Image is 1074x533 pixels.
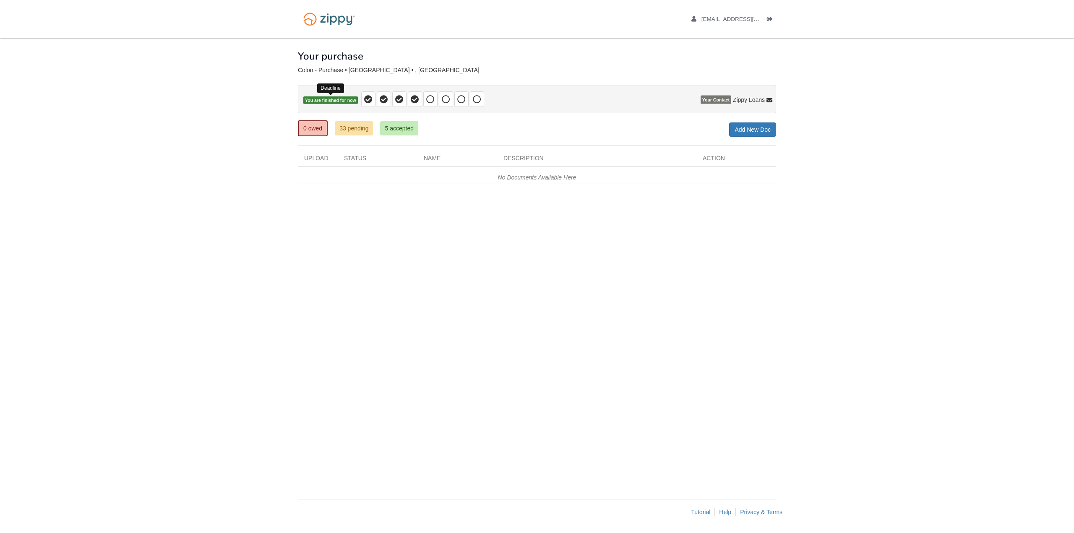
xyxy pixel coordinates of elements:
[338,154,417,166] div: Status
[298,154,338,166] div: Upload
[719,509,731,515] a: Help
[740,509,782,515] a: Privacy & Terms
[298,67,776,74] div: Colon - Purchase • [GEOGRAPHIC_DATA] • , [GEOGRAPHIC_DATA]
[380,121,418,135] a: 5 accepted
[497,154,696,166] div: Description
[696,154,776,166] div: Action
[298,8,360,30] img: Logo
[691,16,798,24] a: edit profile
[691,509,710,515] a: Tutorial
[733,96,765,104] span: Zippy Loans
[417,154,497,166] div: Name
[298,120,328,136] a: 0 owed
[298,51,363,62] h1: Your purchase
[335,121,373,135] a: 33 pending
[317,83,344,93] div: Deadline
[303,96,358,104] span: You are finished for now
[767,16,776,24] a: Log out
[701,96,731,104] span: Your Contact
[498,174,576,181] em: No Documents Available Here
[729,122,776,137] a: Add New Doc
[701,16,798,22] span: xloudgaming14@gmail.com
